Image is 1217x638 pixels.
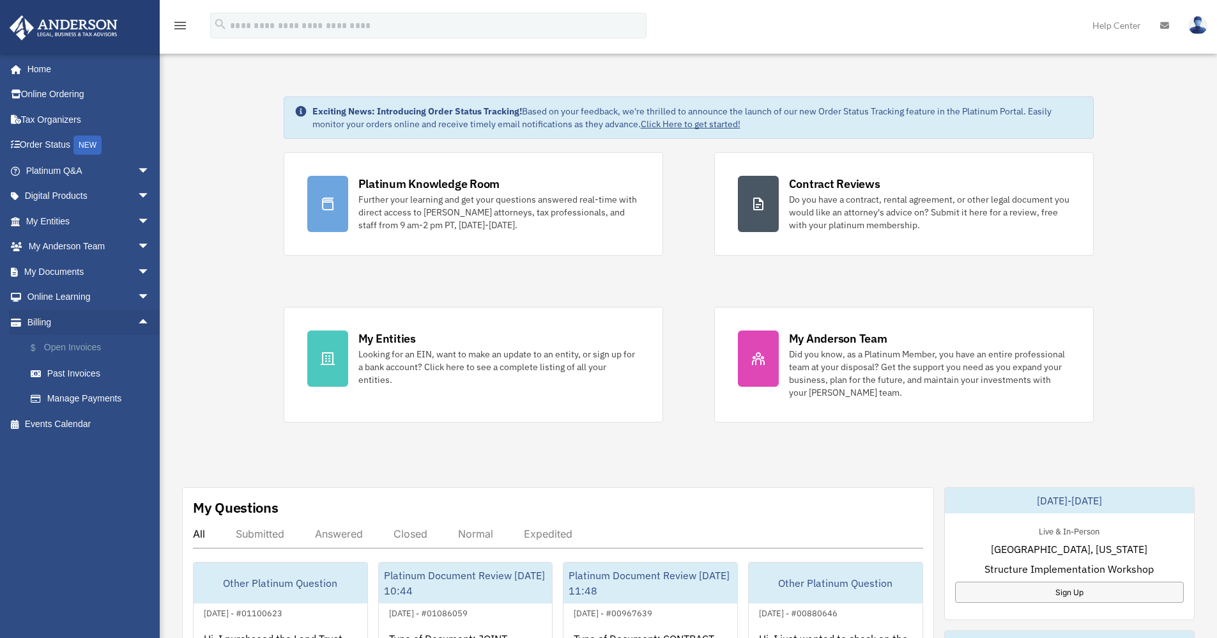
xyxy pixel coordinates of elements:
[9,158,169,183] a: Platinum Q&Aarrow_drop_down
[714,307,1094,423] a: My Anderson Team Did you know, as a Platinum Member, you have an entire professional team at your...
[18,335,169,361] a: $Open Invoices
[394,527,427,540] div: Closed
[193,527,205,540] div: All
[984,561,1154,577] span: Structure Implementation Workshop
[9,411,169,437] a: Events Calendar
[137,259,163,285] span: arrow_drop_down
[9,234,169,260] a: My Anderson Teamarrow_drop_down
[193,498,279,517] div: My Questions
[172,22,188,33] a: menu
[284,152,663,256] a: Platinum Knowledge Room Further your learning and get your questions answered real-time with dire...
[955,582,1184,603] a: Sign Up
[563,605,662,619] div: [DATE] - #00967639
[714,152,1094,256] a: Contract Reviews Do you have a contract, rental agreement, or other legal document you would like...
[458,527,493,540] div: Normal
[18,386,169,412] a: Manage Payments
[9,56,163,82] a: Home
[284,307,663,423] a: My Entities Looking for an EIN, want to make an update to an entity, or sign up for a bank accoun...
[945,488,1194,513] div: [DATE]-[DATE]
[789,331,887,346] div: My Anderson Team
[789,176,880,192] div: Contract Reviews
[312,105,1083,130] div: Based on your feedback, we're thrilled to announce the launch of our new Order Status Tracking fe...
[789,348,1070,399] div: Did you know, as a Platinum Member, you have an entire professional team at your disposal? Get th...
[379,563,553,603] div: Platinum Document Review [DATE] 10:44
[315,527,363,540] div: Answered
[213,17,227,31] i: search
[358,348,639,386] div: Looking for an EIN, want to make an update to an entity, or sign up for a bank account? Click her...
[194,563,367,603] div: Other Platinum Question
[9,208,169,234] a: My Entitiesarrow_drop_down
[9,284,169,310] a: Online Learningarrow_drop_down
[524,527,572,540] div: Expedited
[137,284,163,311] span: arrow_drop_down
[749,563,922,603] div: Other Platinum Question
[9,309,169,335] a: Billingarrow_drop_up
[137,309,163,336] span: arrow_drop_up
[9,259,169,284] a: My Documentsarrow_drop_down
[73,136,102,155] div: NEW
[9,183,169,209] a: Digital Productsarrow_drop_down
[641,118,740,130] a: Click Here to get started!
[358,176,500,192] div: Platinum Knowledge Room
[358,331,416,346] div: My Entities
[749,605,848,619] div: [DATE] - #00880646
[9,82,169,107] a: Online Ordering
[137,208,163,235] span: arrow_drop_down
[358,193,639,231] div: Further your learning and get your questions answered real-time with direct access to [PERSON_NAM...
[9,107,169,132] a: Tax Organizers
[312,105,522,117] strong: Exciting News: Introducing Order Status Tracking!
[991,541,1147,557] span: [GEOGRAPHIC_DATA], [US_STATE]
[563,563,737,603] div: Platinum Document Review [DATE] 11:48
[379,605,478,619] div: [DATE] - #01086059
[6,15,121,40] img: Anderson Advisors Platinum Portal
[137,158,163,184] span: arrow_drop_down
[9,132,169,159] a: Order StatusNEW
[38,340,44,356] span: $
[137,234,163,260] span: arrow_drop_down
[1029,524,1110,537] div: Live & In-Person
[236,527,284,540] div: Submitted
[172,18,188,33] i: menu
[1188,16,1207,35] img: User Pic
[194,605,293,619] div: [DATE] - #01100623
[137,183,163,210] span: arrow_drop_down
[789,193,1070,231] div: Do you have a contract, rental agreement, or other legal document you would like an attorney's ad...
[18,361,169,386] a: Past Invoices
